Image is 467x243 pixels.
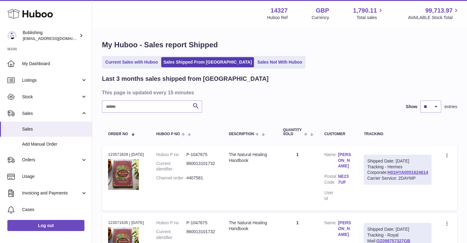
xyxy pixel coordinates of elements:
[22,111,81,116] span: Sales
[338,220,352,237] a: [PERSON_NAME]
[270,6,288,15] strong: 14327
[23,36,90,41] span: [EMAIL_ADDRESS][DOMAIN_NAME]
[108,132,128,136] span: Order No
[186,175,216,181] dd: #407581
[229,152,271,163] div: The Natural Healing Handbook
[387,170,428,175] a: H01HYA0051624614
[156,132,180,136] span: Huboo P no
[186,152,216,158] dd: P-1047675
[356,15,384,21] span: Total sales
[102,75,269,83] h2: Last 3 months sales shipped from [GEOGRAPHIC_DATA]
[367,158,428,164] div: Shipped Date: [DATE]
[7,220,84,231] a: Log out
[108,159,139,190] img: 1749741825.png
[353,6,377,15] span: 1,790.11
[367,226,428,232] div: Shipped Date: [DATE]
[22,190,81,196] span: Invoicing and Payments
[444,104,457,110] span: entries
[22,174,87,179] span: Usage
[229,220,271,232] div: The Natural Healing Handbook
[186,161,216,172] dd: 860013101732
[156,161,186,172] dt: Current identifier
[408,6,460,21] a: 99,713.97 AVAILABLE Stock Total
[161,57,254,67] a: Sales Shipped From [GEOGRAPHIC_DATA]
[156,175,186,181] dt: Channel order
[186,220,216,226] dd: P-1047675
[22,141,87,147] span: Add Manual Order
[267,15,288,21] div: Huboo Ref
[425,6,453,15] span: 99,713.97
[353,6,384,21] a: 1,790.11 Total sales
[229,132,254,136] span: Description
[324,152,338,171] dt: Name
[108,220,144,225] div: 123571635 | [DATE]
[22,61,87,67] span: My Dashboard
[408,15,460,21] span: AVAILABLE Stock Total
[23,30,78,41] div: Bublishing
[277,146,318,211] td: 1
[316,6,329,15] strong: GBP
[22,126,87,132] span: Sales
[22,157,81,163] span: Orders
[364,155,431,185] div: Tracking - Hermes Corporate:
[186,229,216,241] dd: 860013101732
[312,15,329,21] div: Currency
[156,229,186,241] dt: Current identifier
[324,220,338,239] dt: Name
[338,174,352,185] a: NE23 7UF
[156,152,186,158] dt: Huboo P no
[103,57,160,67] a: Current Sales with Huboo
[7,31,17,40] img: jam@bublishing.com
[255,57,304,67] a: Sales Not With Huboo
[22,207,87,213] span: Cases
[338,152,352,169] a: [PERSON_NAME]
[108,152,144,157] div: 123571828 | [DATE]
[324,190,338,202] dt: User Id
[102,89,456,96] h3: This page is updated every 15 minutes
[22,94,81,100] span: Stock
[324,174,338,187] dt: Postal Code
[364,132,431,136] div: Tracking
[156,220,186,226] dt: Huboo P no
[324,132,352,136] div: Customer
[283,128,302,136] span: Quantity Sold
[102,40,457,50] h1: My Huboo - Sales report Shipped
[406,104,417,110] label: Show
[367,175,428,181] div: Carrier Service: 2DAYMP
[22,77,81,83] span: Listings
